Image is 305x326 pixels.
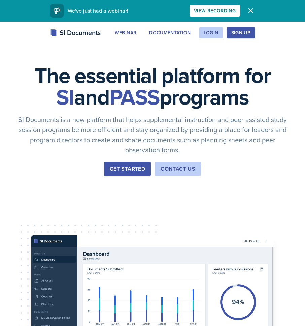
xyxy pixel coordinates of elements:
[50,28,101,38] div: SI Documents
[145,27,195,38] button: Documentation
[190,5,240,17] button: View Recording
[204,30,218,35] div: Login
[115,30,136,35] div: Webinar
[199,27,223,38] button: Login
[104,162,151,176] button: Get Started
[110,165,145,173] div: Get Started
[149,30,191,35] div: Documentation
[161,165,195,173] div: Contact Us
[68,7,128,14] span: We've just had a webinar!
[194,8,236,13] div: View Recording
[110,27,141,38] button: Webinar
[155,162,201,176] button: Contact Us
[231,30,250,35] div: Sign Up
[227,27,255,38] button: Sign Up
